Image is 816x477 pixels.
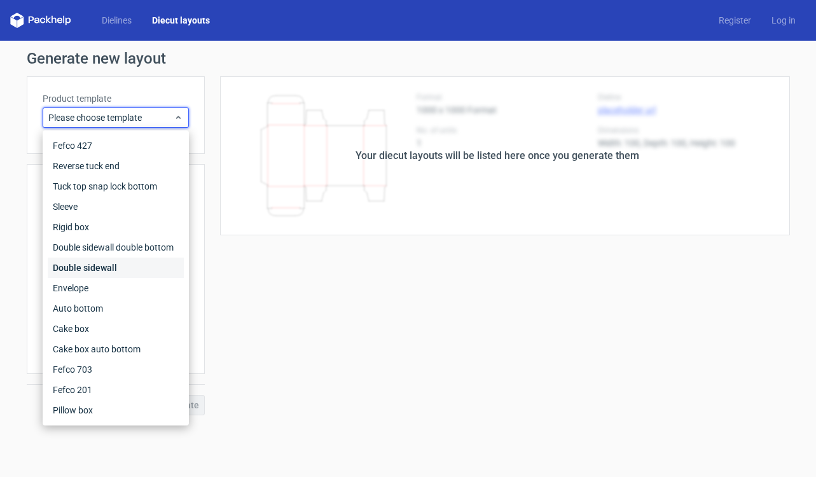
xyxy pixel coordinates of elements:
a: Register [709,14,761,27]
div: Auto bottom [48,298,184,319]
div: Double sidewall double bottom [48,237,184,258]
div: Tuck top snap lock bottom [48,176,184,197]
div: Envelope [48,278,184,298]
div: Reverse tuck end [48,156,184,176]
div: Fefco 201 [48,380,184,400]
div: Cake box auto bottom [48,339,184,359]
a: Diecut layouts [142,14,220,27]
div: Fefco 427 [48,135,184,156]
h1: Generate new layout [27,51,790,66]
a: Dielines [92,14,142,27]
div: Rigid box [48,217,184,237]
span: Please choose template [48,111,174,124]
div: Pillow box [48,400,184,420]
a: Log in [761,14,806,27]
div: Double sidewall [48,258,184,278]
div: Your diecut layouts will be listed here once you generate them [356,148,639,163]
label: Product template [43,92,189,105]
div: Cake box [48,319,184,339]
div: Sleeve [48,197,184,217]
div: Fefco 703 [48,359,184,380]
